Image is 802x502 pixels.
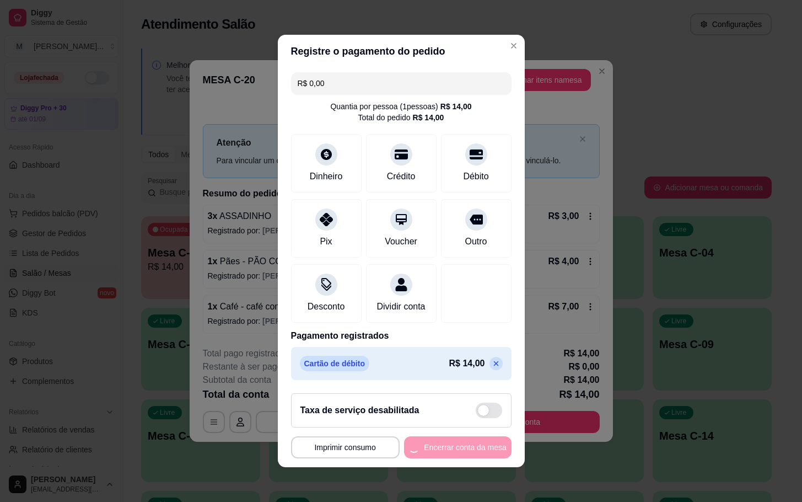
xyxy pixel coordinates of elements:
div: Dividir conta [376,300,425,313]
div: Outro [465,235,487,248]
div: Pix [320,235,332,248]
header: Registre o pagamento do pedido [278,35,525,68]
div: Quantia por pessoa ( 1 pessoas) [330,101,471,112]
div: Total do pedido [358,112,444,123]
div: R$ 14,00 [413,112,444,123]
input: Ex.: hambúrguer de cordeiro [298,72,505,94]
p: Pagamento registrados [291,329,512,343]
p: R$ 14,00 [449,357,485,370]
div: Débito [463,170,488,183]
button: Close [505,37,523,55]
div: Dinheiro [310,170,343,183]
button: Imprimir consumo [291,436,400,458]
div: Voucher [385,235,417,248]
p: Cartão de débito [300,356,369,371]
div: Desconto [308,300,345,313]
div: Crédito [387,170,416,183]
div: R$ 14,00 [440,101,472,112]
h2: Taxa de serviço desabilitada [300,404,419,417]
